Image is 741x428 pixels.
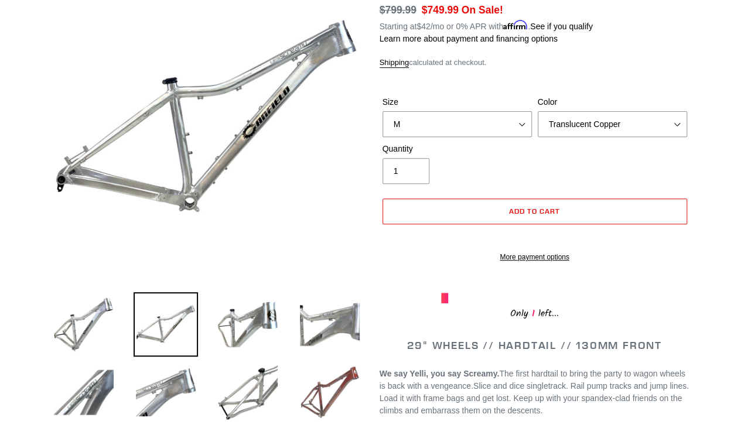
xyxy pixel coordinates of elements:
a: Shipping [380,58,409,68]
span: Affirm [503,20,528,30]
label: Size [383,96,532,108]
a: Learn more about payment and financing options [380,34,558,43]
span: On Sale! [462,2,503,18]
img: Load image into Gallery viewer, YELLI SCREAMY - Frame Only [134,292,198,357]
s: $799.99 [380,4,416,16]
img: Load image into Gallery viewer, YELLI SCREAMY - Frame Only [52,292,116,357]
p: Slice and dice singletrack. Rail pump tracks and jump lines. Load it with frame bags and get lost... [380,368,690,417]
img: Load image into Gallery viewer, YELLI SCREAMY - Frame Only [298,360,362,424]
b: We say Yelli, you say Screamy. [380,369,500,378]
p: Starting at /mo or 0% APR with . [380,18,593,33]
span: $42 [416,22,430,31]
a: More payment options [383,252,687,262]
span: The first hardtail to bring the party to wagon wheels is back with a vengeance. [380,369,685,391]
label: Color [538,96,687,108]
button: Add to cart [383,198,687,224]
img: Load image into Gallery viewer, YELLI SCREAMY - Frame Only [298,292,362,357]
a: See if you qualify - Learn more about Affirm Financing (opens in modal) [530,22,593,31]
span: 1 [528,306,538,321]
span: 29" WHEELS // HARDTAIL // 130MM FRONT [407,338,662,352]
label: Quantity [383,143,532,155]
div: Only left... [441,303,629,321]
img: Load image into Gallery viewer, YELLI SCREAMY - Frame Only [216,360,280,424]
span: Add to cart [509,207,560,215]
div: calculated at checkout. [380,57,690,69]
img: Load image into Gallery viewer, YELLI SCREAMY - Frame Only [216,292,280,357]
span: $749.99 [422,4,459,16]
img: Load image into Gallery viewer, YELLI SCREAMY - Frame Only [134,360,198,424]
img: Load image into Gallery viewer, YELLI SCREAMY - Frame Only [52,360,116,424]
